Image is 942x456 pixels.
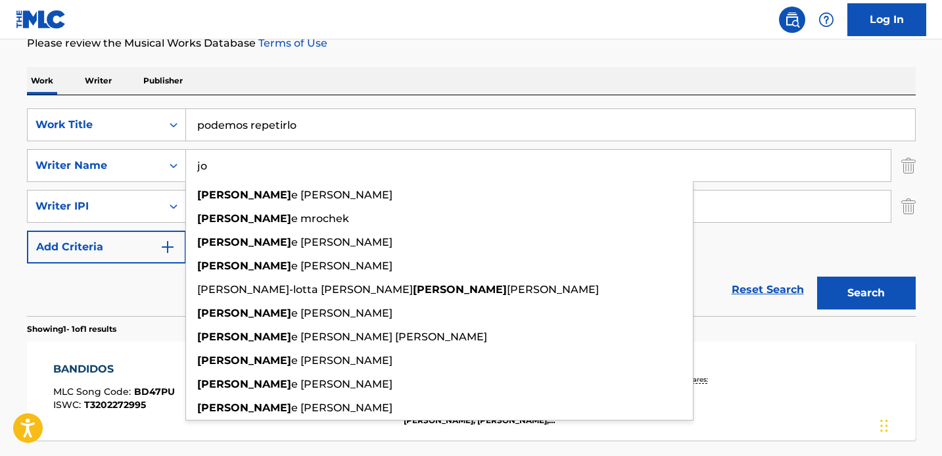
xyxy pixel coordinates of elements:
[817,277,916,309] button: Search
[291,401,392,414] span: e [PERSON_NAME]
[197,401,291,414] strong: [PERSON_NAME]
[27,67,57,95] p: Work
[53,399,84,411] span: ISWC :
[197,212,291,225] strong: [PERSON_NAME]
[160,239,176,255] img: 9d2ae6d4665cec9f34b9.svg
[84,399,146,411] span: T3202272995
[847,3,926,36] a: Log In
[291,307,392,319] span: e [PERSON_NAME]
[291,354,392,367] span: e [PERSON_NAME]
[35,117,154,133] div: Work Title
[27,35,916,51] p: Please review the Musical Works Database
[53,386,134,398] span: MLC Song Code :
[784,12,800,28] img: search
[197,331,291,343] strong: [PERSON_NAME]
[197,189,291,201] strong: [PERSON_NAME]
[725,275,811,304] a: Reset Search
[27,231,186,263] button: Add Criteria
[876,393,942,456] iframe: Chat Widget
[197,354,291,367] strong: [PERSON_NAME]
[291,236,392,248] span: e [PERSON_NAME]
[813,7,839,33] div: Help
[81,67,116,95] p: Writer
[901,190,916,223] img: Delete Criterion
[818,12,834,28] img: help
[291,378,392,390] span: e [PERSON_NAME]
[53,361,175,377] div: BANDIDOS
[291,331,487,343] span: e [PERSON_NAME] [PERSON_NAME]
[16,10,66,29] img: MLC Logo
[197,236,291,248] strong: [PERSON_NAME]
[27,323,116,335] p: Showing 1 - 1 of 1 results
[197,378,291,390] strong: [PERSON_NAME]
[880,406,888,445] div: Drag
[507,283,599,296] span: [PERSON_NAME]
[291,189,392,201] span: e [PERSON_NAME]
[291,212,349,225] span: e mrochek
[35,198,154,214] div: Writer IPI
[197,307,291,319] strong: [PERSON_NAME]
[901,149,916,182] img: Delete Criterion
[197,283,413,296] span: [PERSON_NAME]-lotta [PERSON_NAME]
[139,67,187,95] p: Publisher
[27,342,916,440] a: BANDIDOSMLC Song Code:BD47PUISWC:T3202272995Writers (7)[PERSON_NAME] [PERSON_NAME] [PERSON_NAME] ...
[779,7,805,33] a: Public Search
[291,260,392,272] span: e [PERSON_NAME]
[256,37,327,49] a: Terms of Use
[197,260,291,272] strong: [PERSON_NAME]
[35,158,154,173] div: Writer Name
[134,386,175,398] span: BD47PU
[27,108,916,316] form: Search Form
[413,283,507,296] strong: [PERSON_NAME]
